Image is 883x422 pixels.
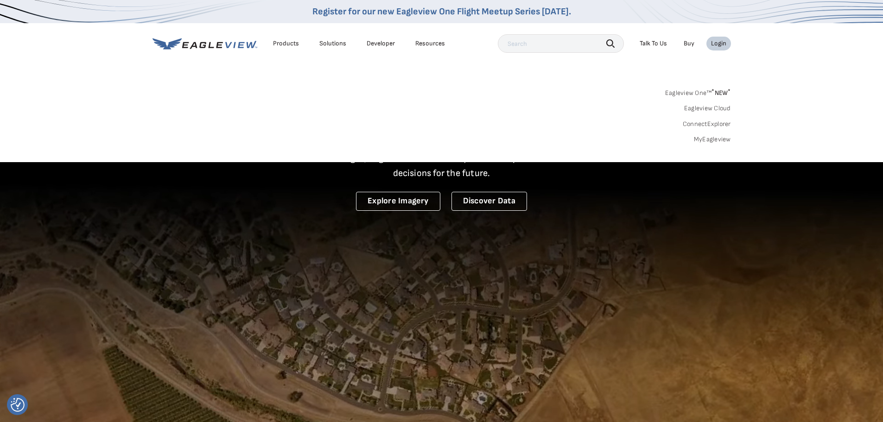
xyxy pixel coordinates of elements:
input: Search [498,34,624,53]
div: Talk To Us [640,39,667,48]
div: Resources [415,39,445,48]
button: Consent Preferences [11,398,25,412]
span: NEW [711,89,731,97]
div: Solutions [319,39,346,48]
div: Login [711,39,726,48]
div: Products [273,39,299,48]
a: ConnectExplorer [683,120,731,128]
a: Explore Imagery [356,192,440,211]
a: MyEagleview [694,135,731,144]
a: Eagleview Cloud [684,104,731,113]
a: Buy [684,39,694,48]
a: Discover Data [451,192,527,211]
img: Revisit consent button [11,398,25,412]
a: Developer [367,39,395,48]
a: Eagleview One™*NEW* [665,86,731,97]
a: Register for our new Eagleview One Flight Meetup Series [DATE]. [312,6,571,17]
